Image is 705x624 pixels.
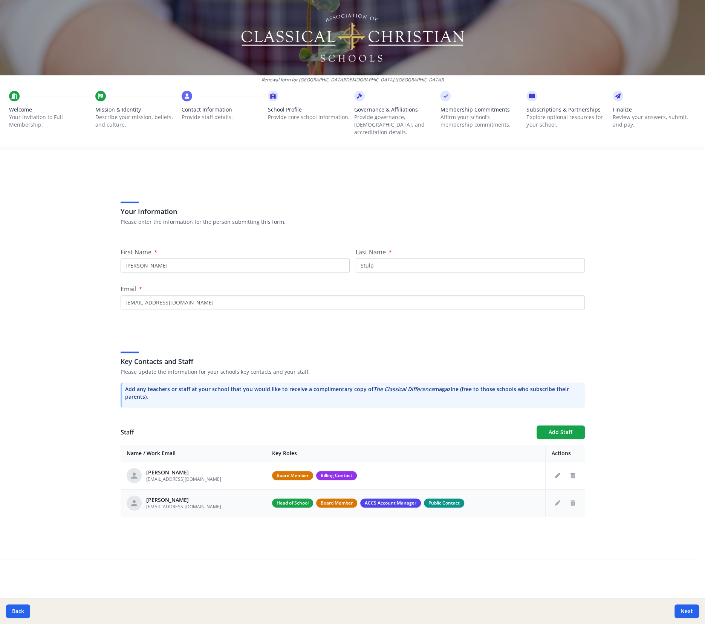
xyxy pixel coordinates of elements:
[440,106,523,113] span: Membership Commitments
[266,445,545,462] th: Key Roles
[95,106,179,113] span: Mission & Identity
[121,206,585,217] h3: Your Information
[674,604,699,618] button: Next
[526,106,610,113] span: Subscriptions & Partnerships
[268,106,351,113] span: School Profile
[146,503,221,510] span: [EMAIL_ADDRESS][DOMAIN_NAME]
[316,499,357,508] span: Board Member
[354,106,437,113] span: Governance & Affiliations
[146,476,221,482] span: [EMAIL_ADDRESS][DOMAIN_NAME]
[424,499,464,508] span: Public Contact
[356,248,386,256] span: Last Name
[545,445,585,462] th: Actions
[146,496,221,504] div: [PERSON_NAME]
[121,218,585,226] p: Please enter the information for the person submitting this form.
[125,385,582,401] p: Add any teachers or staff at your school that you would like to receive a complimentary copy of m...
[613,113,696,128] p: Review your answers, submit, and pay.
[272,471,313,480] span: Board Member
[121,368,585,376] p: Please update the information for your schools key contacts and your staff.
[6,604,30,618] button: Back
[121,445,266,462] th: Name / Work Email
[526,113,610,128] p: Explore optional resources for your school.
[121,285,136,293] span: Email
[537,425,585,439] button: Add Staff
[440,113,523,128] p: Affirm your school’s membership commitments.
[121,356,585,367] h3: Key Contacts and Staff
[613,106,696,113] span: Finalize
[146,469,221,476] div: [PERSON_NAME]
[268,113,351,121] p: Provide core school information.
[316,471,357,480] span: Billing Contact
[552,497,564,509] button: Edit staff
[360,499,421,508] span: ACCS Account Manager
[354,113,437,136] p: Provide governance, [DEMOGRAPHIC_DATA], and accreditation details.
[9,106,92,113] span: Welcome
[272,499,313,508] span: Head of School
[182,106,265,113] span: Contact Information
[552,470,564,482] button: Edit staff
[373,385,434,393] i: The Classical Difference
[240,11,465,64] img: Logo
[567,470,579,482] button: Delete staff
[95,113,179,128] p: Describe your mission, beliefs, and culture.
[9,113,92,128] p: Your invitation to Full Membership.
[182,113,265,121] p: Provide staff details.
[121,248,151,256] span: First Name
[567,497,579,509] button: Delete staff
[121,428,531,437] h1: Staff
